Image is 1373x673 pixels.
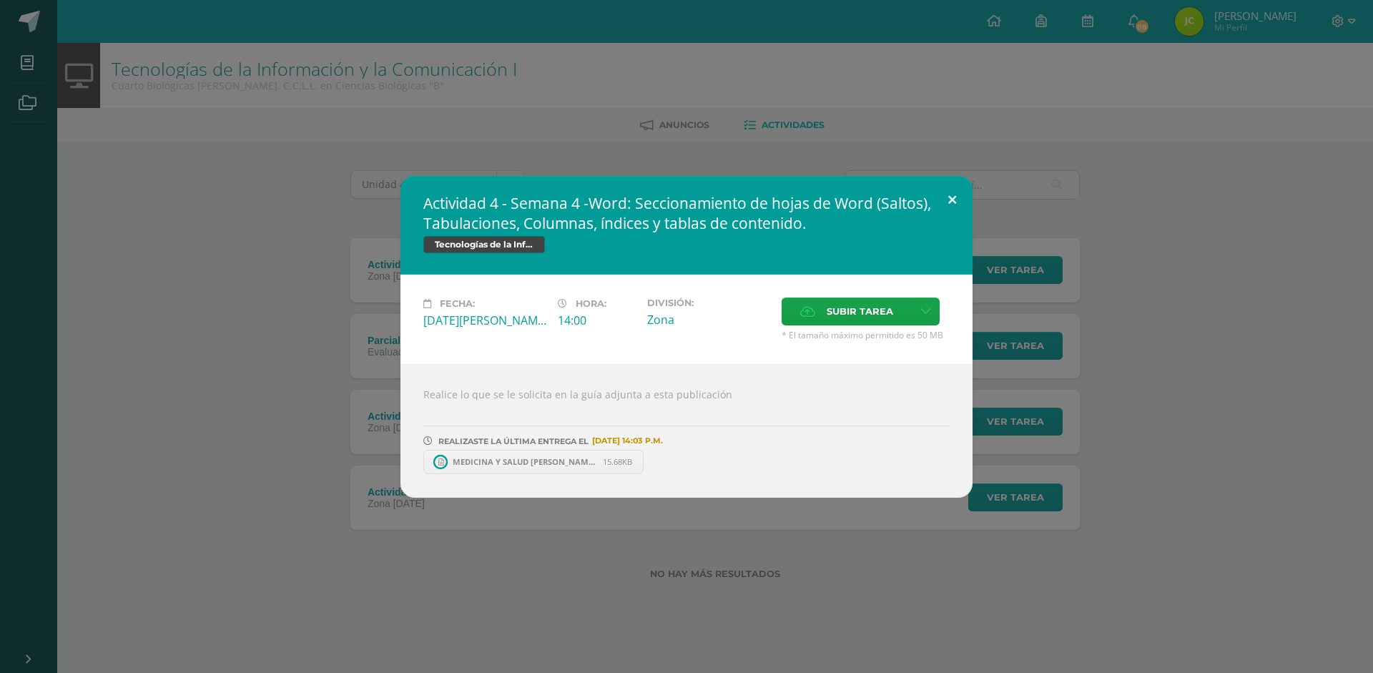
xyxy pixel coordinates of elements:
span: MEDICINA Y SALUD [PERSON_NAME].docx [446,456,603,467]
span: * El tamaño máximo permitido es 50 MB [782,329,950,341]
span: Tecnologías de la Información y la Comunicación I [423,236,545,253]
span: [DATE] 14:03 P.M. [589,441,663,441]
span: 15.68KB [603,456,632,467]
span: Fecha: [440,298,475,309]
span: Hora: [576,298,606,309]
div: [DATE][PERSON_NAME] [423,313,546,328]
button: Close (Esc) [932,176,973,225]
div: Zona [647,312,770,328]
a: MEDICINA Y SALUD [PERSON_NAME].docx 15.68KB [423,450,644,474]
span: Subir tarea [827,298,893,325]
label: División: [647,298,770,308]
div: Realice lo que se le solicita en la guía adjunta a esta publicación [400,364,973,498]
div: 14:00 [558,313,636,328]
span: REALIZASTE LA ÚLTIMA ENTREGA EL [438,436,589,446]
h2: Actividad 4 - Semana 4 -Word: Seccionamiento de hojas de Word (Saltos), Tabulaciones, Columnas, í... [423,193,950,233]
